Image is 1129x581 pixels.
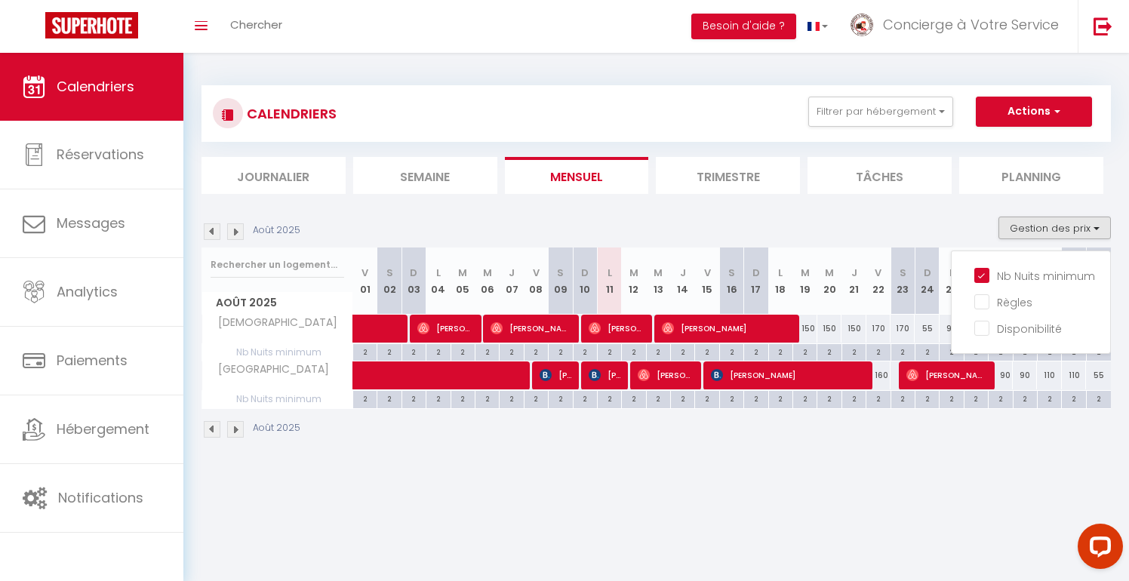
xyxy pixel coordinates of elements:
[825,266,834,280] abbr: M
[704,266,711,280] abbr: V
[793,344,817,358] div: 2
[801,266,810,280] abbr: M
[900,266,906,280] abbr: S
[875,266,881,280] abbr: V
[680,266,686,280] abbr: J
[851,14,873,36] img: ...
[436,266,441,280] abbr: L
[891,247,915,315] th: 23
[647,344,670,358] div: 2
[851,266,857,280] abbr: J
[711,361,864,389] span: [PERSON_NAME]
[866,247,891,315] th: 22
[402,391,426,405] div: 2
[1014,391,1037,405] div: 2
[842,344,866,358] div: 2
[915,315,939,343] div: 55
[524,247,548,315] th: 08
[629,266,638,280] abbr: M
[695,391,718,405] div: 2
[691,14,796,39] button: Besoin d'aide ?
[817,391,841,405] div: 2
[45,12,138,38] img: Super Booking
[656,157,800,194] li: Trimestre
[525,391,548,405] div: 2
[940,315,964,343] div: 90
[557,266,564,280] abbr: S
[451,391,475,405] div: 2
[417,314,474,343] span: [PERSON_NAME]
[211,251,344,278] input: Rechercher un logement...
[525,344,548,358] div: 2
[989,247,1013,315] th: 27
[841,247,866,315] th: 21
[940,247,964,315] th: 25
[491,314,571,343] span: [PERSON_NAME]
[915,391,939,405] div: 2
[866,344,890,358] div: 2
[353,247,377,315] th: 01
[426,391,450,405] div: 2
[728,266,735,280] abbr: S
[808,97,953,127] button: Filtrer par hébergement
[451,344,475,358] div: 2
[638,361,694,389] span: [PERSON_NAME]
[597,247,621,315] th: 11
[386,266,393,280] abbr: S
[778,266,783,280] abbr: L
[883,15,1059,34] span: Concierge à Votre Service
[1037,247,1061,315] th: 29
[598,344,621,358] div: 2
[509,266,515,280] abbr: J
[361,266,368,280] abbr: V
[1094,17,1112,35] img: logout
[533,266,540,280] abbr: V
[57,77,134,96] span: Calendriers
[959,157,1103,194] li: Planning
[744,247,768,315] th: 17
[201,157,346,194] li: Journalier
[574,391,597,405] div: 2
[205,315,341,331] span: [DEMOGRAPHIC_DATA]
[500,391,523,405] div: 2
[1013,361,1037,389] div: 90
[646,247,670,315] th: 13
[915,247,939,315] th: 24
[769,391,792,405] div: 2
[1062,391,1085,405] div: 2
[202,292,352,314] span: Août 2025
[402,344,426,358] div: 2
[202,391,352,407] span: Nb Nuits minimum
[671,391,694,405] div: 2
[253,421,300,435] p: Août 2025
[57,351,128,370] span: Paiements
[866,391,890,405] div: 2
[695,344,718,358] div: 2
[622,344,645,358] div: 2
[1062,361,1086,389] div: 110
[475,247,499,315] th: 06
[581,266,589,280] abbr: D
[866,361,891,389] div: 160
[598,391,621,405] div: 2
[662,314,791,343] span: [PERSON_NAME]
[549,247,573,315] th: 09
[608,266,612,280] abbr: L
[768,247,792,315] th: 18
[540,361,572,389] span: [PERSON_NAME]
[769,344,792,358] div: 2
[998,217,1111,239] button: Gestion des prix
[622,247,646,315] th: 12
[906,361,987,389] span: [PERSON_NAME]
[205,361,333,378] span: [GEOGRAPHIC_DATA]
[793,315,817,343] div: 150
[720,391,743,405] div: 2
[500,344,523,358] div: 2
[500,247,524,315] th: 07
[866,315,891,343] div: 170
[924,266,931,280] abbr: D
[57,214,125,232] span: Messages
[573,247,597,315] th: 10
[57,420,149,438] span: Hébergement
